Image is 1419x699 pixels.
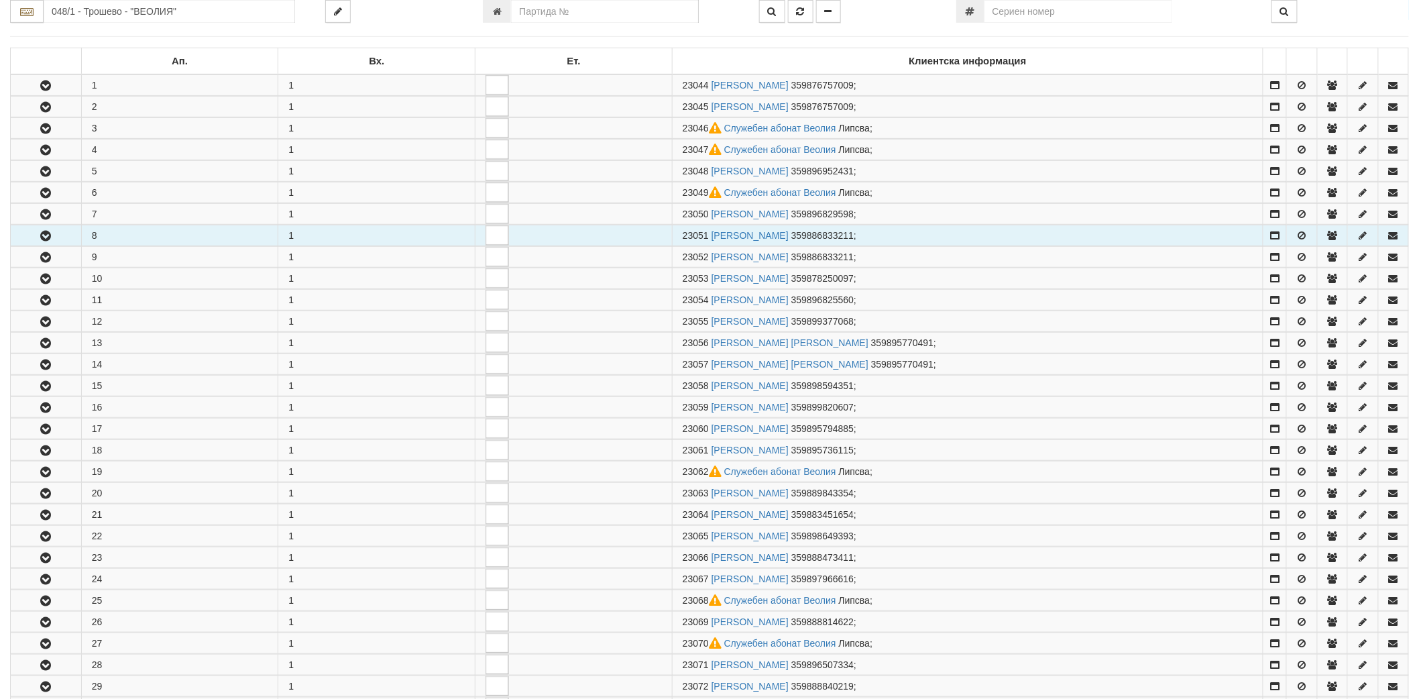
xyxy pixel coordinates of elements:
[712,252,789,262] a: [PERSON_NAME]
[81,547,278,568] td: 23
[839,144,870,155] span: Липсва
[278,655,475,676] td: 1
[672,225,1263,246] td: ;
[791,209,854,219] span: 359896829598
[81,311,278,332] td: 12
[81,247,278,268] td: 9
[278,526,475,547] td: 1
[278,676,475,697] td: 1
[672,504,1263,525] td: ;
[712,423,789,434] a: [PERSON_NAME]
[712,574,789,584] a: [PERSON_NAME]
[724,144,836,155] a: Служебен абонат Веолия
[81,118,278,139] td: 3
[672,676,1263,697] td: ;
[683,273,709,284] span: Партида №
[712,230,789,241] a: [PERSON_NAME]
[81,676,278,697] td: 29
[791,681,854,692] span: 359888840219
[278,182,475,203] td: 1
[672,569,1263,590] td: ;
[839,466,870,477] span: Липсва
[81,354,278,375] td: 14
[683,101,709,112] span: Партида №
[1287,48,1317,75] td: : No sort applied, sorting is disabled
[278,504,475,525] td: 1
[672,440,1263,461] td: ;
[712,616,789,627] a: [PERSON_NAME]
[791,445,854,455] span: 359895736115
[683,445,709,455] span: Партида №
[712,166,789,176] a: [PERSON_NAME]
[683,316,709,327] span: Партида №
[839,595,870,606] span: Липсва
[1317,48,1347,75] td: : No sort applied, sorting is disabled
[81,633,278,654] td: 27
[683,187,724,198] span: Партида №
[278,161,475,182] td: 1
[1263,48,1287,75] td: : No sort applied, sorting is disabled
[672,655,1263,676] td: ;
[712,337,868,348] a: [PERSON_NAME] [PERSON_NAME]
[81,526,278,547] td: 22
[1348,48,1378,75] td: : No sort applied, sorting is disabled
[81,333,278,354] td: 13
[672,290,1263,311] td: ;
[683,552,709,563] span: Партида №
[791,531,854,541] span: 359898649393
[683,681,709,692] span: Партида №
[672,268,1263,289] td: ;
[81,161,278,182] td: 5
[81,483,278,504] td: 20
[683,616,709,627] span: Партида №
[81,569,278,590] td: 24
[278,204,475,225] td: 1
[724,466,836,477] a: Служебен абонат Веолия
[672,204,1263,225] td: ;
[278,419,475,439] td: 1
[672,419,1263,439] td: ;
[791,80,854,91] span: 359876757009
[791,488,854,498] span: 359889843354
[278,462,475,482] td: 1
[791,230,854,241] span: 359886833211
[712,294,789,305] a: [PERSON_NAME]
[683,209,709,219] span: Партида №
[712,402,789,413] a: [PERSON_NAME]
[278,397,475,418] td: 1
[672,354,1263,375] td: ;
[81,74,278,96] td: 1
[683,574,709,584] span: Партида №
[683,294,709,305] span: Партида №
[567,56,581,66] b: Ет.
[81,204,278,225] td: 7
[81,440,278,461] td: 18
[672,483,1263,504] td: ;
[712,509,789,520] a: [PERSON_NAME]
[683,359,709,370] span: Партида №
[81,268,278,289] td: 10
[683,402,709,413] span: Партида №
[81,419,278,439] td: 17
[81,97,278,117] td: 2
[278,48,475,75] td: Вх.: No sort applied, sorting is disabled
[791,166,854,176] span: 359896952431
[475,48,673,75] td: Ет.: No sort applied, sorting is disabled
[672,161,1263,182] td: ;
[712,316,789,327] a: [PERSON_NAME]
[871,359,933,370] span: 359895770491
[278,118,475,139] td: 1
[81,612,278,633] td: 26
[724,123,836,133] a: Служебен абонат Веолия
[683,144,724,155] span: Партида №
[683,80,709,91] span: Партида №
[278,290,475,311] td: 1
[683,595,724,606] span: Партида №
[683,659,709,670] span: Партида №
[278,483,475,504] td: 1
[672,97,1263,117] td: ;
[683,166,709,176] span: Партида №
[724,638,836,649] a: Служебен абонат Веолия
[712,552,789,563] a: [PERSON_NAME]
[683,423,709,434] span: Партида №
